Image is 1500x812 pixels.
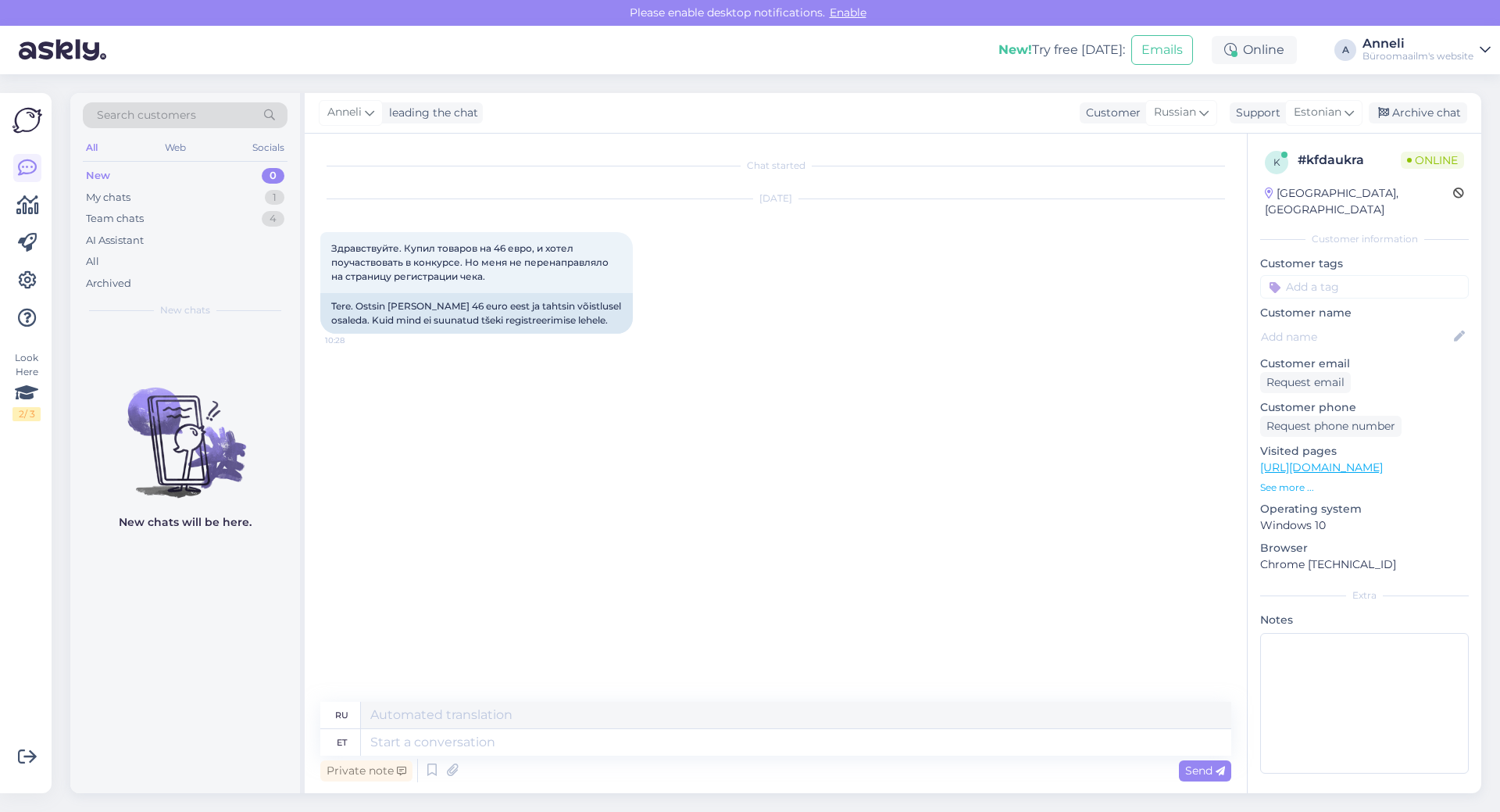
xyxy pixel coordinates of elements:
[1260,399,1469,416] p: Customer phone
[86,233,144,249] div: AI Assistant
[86,190,130,206] div: My chats
[1362,50,1473,63] div: Büroomaailm's website
[1131,35,1193,65] button: Emails
[1260,275,1469,299] input: Add a tag
[1212,36,1297,64] div: Online
[12,351,41,421] div: Look Here
[320,760,412,782] div: Private note
[249,138,287,158] div: Socials
[1260,540,1469,556] p: Browser
[97,107,196,123] span: Search customers
[1260,372,1351,393] div: Request email
[1273,156,1280,168] span: k
[265,190,284,206] div: 1
[1369,102,1467,123] div: Archive chat
[1362,38,1491,63] a: AnneliBüroomaailm's website
[160,303,210,317] span: New chats
[86,254,99,270] div: All
[383,105,478,121] div: leading the chat
[325,334,384,346] span: 10:28
[12,106,42,135] img: Askly Logo
[86,211,144,227] div: Team chats
[320,293,633,334] div: Tere. Ostsin [PERSON_NAME] 46 euro eest ja tahtsin võistlusel osaleda. Kuid mind ei suunatud tšek...
[335,702,348,728] div: ru
[337,729,347,756] div: et
[1260,612,1469,628] p: Notes
[1260,305,1469,321] p: Customer name
[1080,105,1141,121] div: Customer
[998,41,1125,59] div: Try free [DATE]:
[327,104,362,121] span: Anneli
[70,359,300,500] img: No chats
[1261,328,1451,345] input: Add name
[320,191,1231,206] div: [DATE]
[1185,764,1225,778] span: Send
[825,5,871,20] span: Enable
[1260,232,1469,246] div: Customer information
[262,211,284,227] div: 4
[262,168,284,184] div: 0
[1260,588,1469,603] div: Extra
[1265,185,1453,218] div: [GEOGRAPHIC_DATA], [GEOGRAPHIC_DATA]
[331,242,611,282] span: Здравствуйте. Купил товаров на 46 евро, и хотел поучаствовать в конкурсе. Но меня не перенаправля...
[1260,356,1469,372] p: Customer email
[1230,105,1280,121] div: Support
[86,276,131,292] div: Archived
[86,168,110,184] div: New
[1260,443,1469,460] p: Visited pages
[1294,104,1341,121] span: Estonian
[1154,104,1196,121] span: Russian
[1260,501,1469,517] p: Operating system
[1334,39,1356,61] div: A
[320,159,1231,173] div: Chat started
[1260,256,1469,272] p: Customer tags
[1260,517,1469,534] p: Windows 10
[998,42,1032,57] b: New!
[1401,152,1464,169] span: Online
[1362,38,1473,50] div: Anneli
[119,514,252,531] p: New chats will be here.
[83,138,101,158] div: All
[1260,556,1469,573] p: Chrome [TECHNICAL_ID]
[162,138,189,158] div: Web
[1260,460,1383,474] a: [URL][DOMAIN_NAME]
[12,407,41,421] div: 2 / 3
[1260,481,1469,495] p: See more ...
[1260,416,1402,437] div: Request phone number
[1298,151,1401,170] div: # kfdaukra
